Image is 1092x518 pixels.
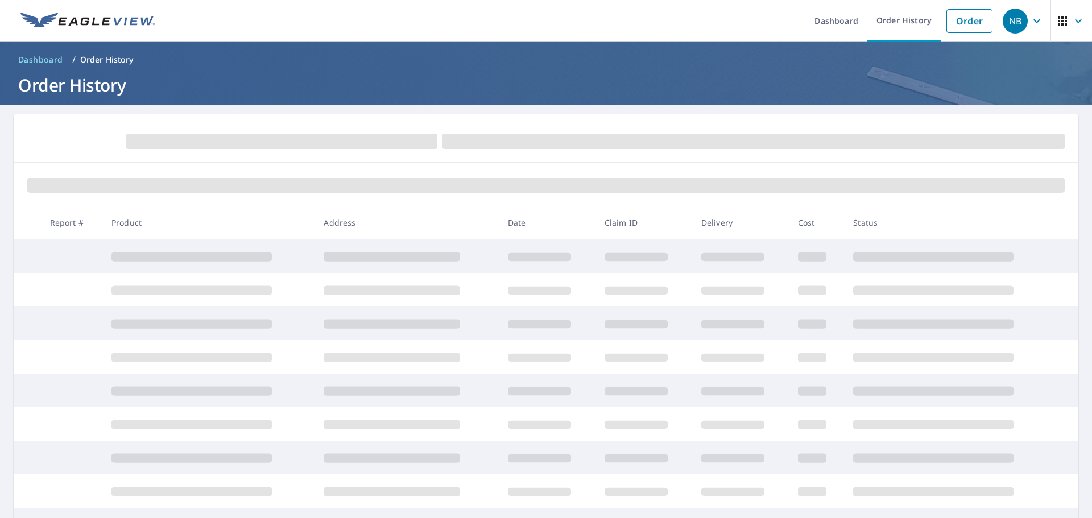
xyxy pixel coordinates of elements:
[499,206,595,239] th: Date
[14,51,1078,69] nav: breadcrumb
[946,9,992,33] a: Order
[18,54,63,65] span: Dashboard
[14,51,68,69] a: Dashboard
[789,206,845,239] th: Cost
[20,13,155,30] img: EV Logo
[14,73,1078,97] h1: Order History
[595,206,692,239] th: Claim ID
[41,206,102,239] th: Report #
[692,206,789,239] th: Delivery
[72,53,76,67] li: /
[102,206,315,239] th: Product
[315,206,498,239] th: Address
[1003,9,1028,34] div: NB
[80,54,134,65] p: Order History
[844,206,1057,239] th: Status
